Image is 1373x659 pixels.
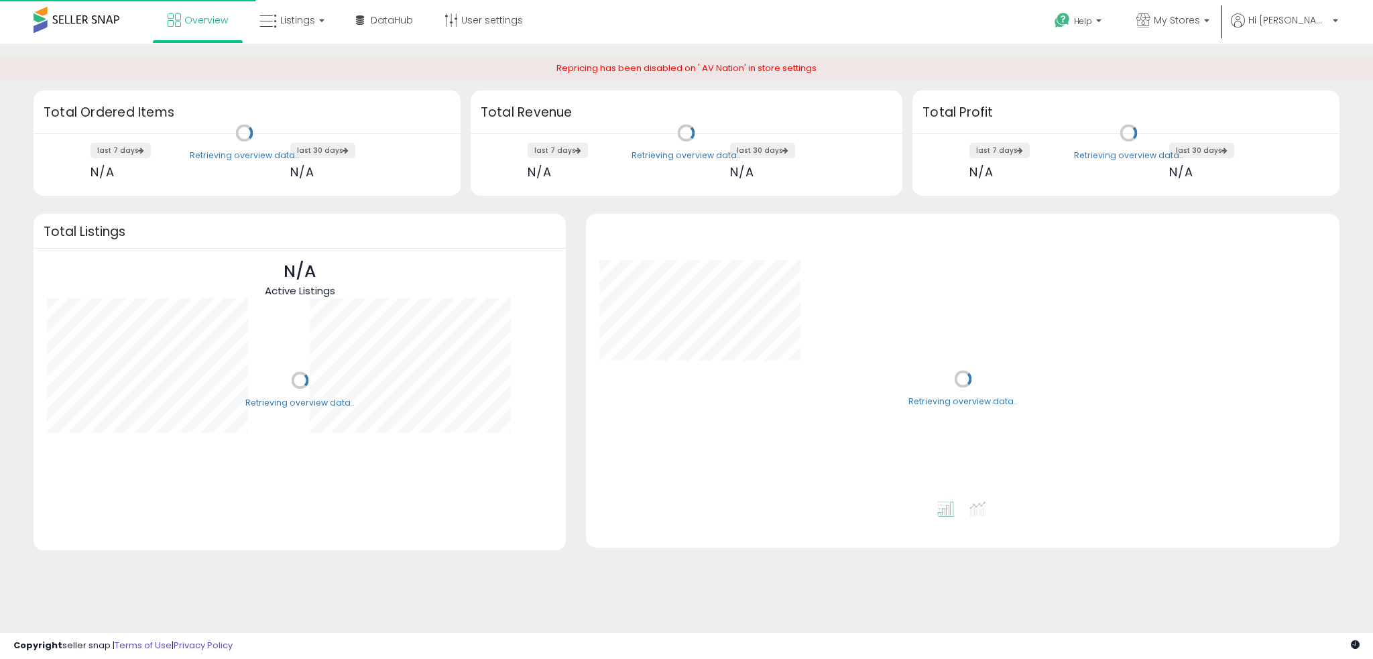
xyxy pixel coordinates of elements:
[1074,149,1183,162] div: Retrieving overview data..
[280,13,315,27] span: Listings
[1231,13,1338,44] a: Hi [PERSON_NAME]
[1154,13,1200,27] span: My Stores
[1248,13,1329,27] span: Hi [PERSON_NAME]
[1074,15,1092,27] span: Help
[1054,12,1071,29] i: Get Help
[190,149,299,162] div: Retrieving overview data..
[556,62,817,74] span: Repricing has been disabled on ' AV Nation' in store settings
[184,13,228,27] span: Overview
[245,397,355,409] div: Retrieving overview data..
[1044,2,1115,44] a: Help
[371,13,413,27] span: DataHub
[908,396,1018,408] div: Retrieving overview data..
[632,149,741,162] div: Retrieving overview data..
